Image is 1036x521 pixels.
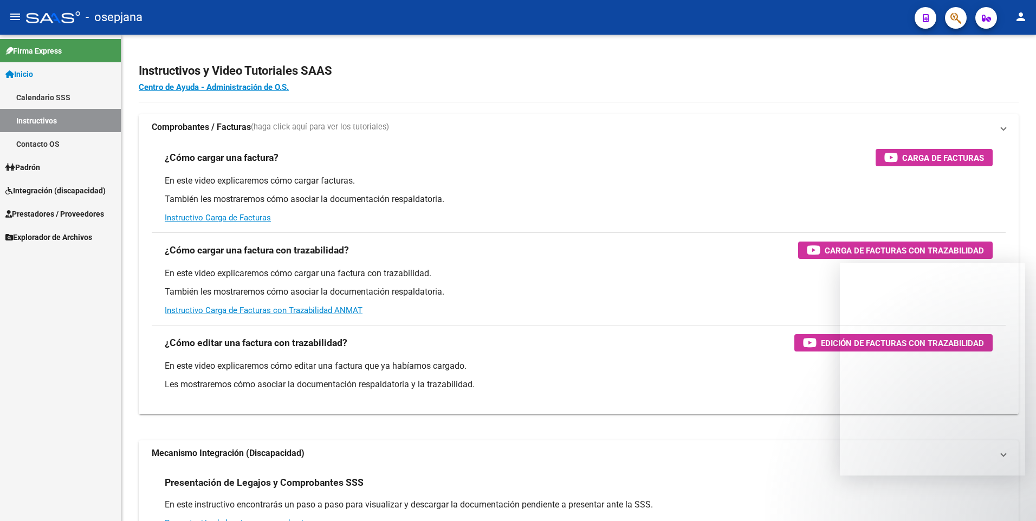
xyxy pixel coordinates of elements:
div: Comprobantes / Facturas(haga click aquí para ver los tutoriales) [139,140,1019,414]
h2: Instructivos y Video Tutoriales SAAS [139,61,1019,81]
a: Instructivo Carga de Facturas [165,213,271,223]
span: Carga de Facturas con Trazabilidad [825,244,984,257]
span: (haga click aquí para ver los tutoriales) [251,121,389,133]
mat-icon: person [1014,10,1027,23]
span: Inicio [5,68,33,80]
p: También les mostraremos cómo asociar la documentación respaldatoria. [165,193,993,205]
h3: ¿Cómo cargar una factura? [165,150,279,165]
p: En este instructivo encontrarás un paso a paso para visualizar y descargar la documentación pendi... [165,499,993,511]
span: Firma Express [5,45,62,57]
button: Carga de Facturas [876,149,993,166]
span: Padrón [5,161,40,173]
a: Instructivo Carga de Facturas con Trazabilidad ANMAT [165,305,362,315]
iframe: Intercom live chat [999,484,1025,510]
h3: ¿Cómo cargar una factura con trazabilidad? [165,243,349,258]
p: También les mostraremos cómo asociar la documentación respaldatoria. [165,286,993,298]
strong: Mecanismo Integración (Discapacidad) [152,447,305,459]
h3: ¿Cómo editar una factura con trazabilidad? [165,335,347,350]
strong: Comprobantes / Facturas [152,121,251,133]
button: Carga de Facturas con Trazabilidad [798,242,993,259]
span: Carga de Facturas [902,151,984,165]
mat-icon: menu [9,10,22,23]
p: Les mostraremos cómo asociar la documentación respaldatoria y la trazabilidad. [165,379,993,390]
mat-expansion-panel-header: Comprobantes / Facturas(haga click aquí para ver los tutoriales) [139,114,1019,140]
p: En este video explicaremos cómo cargar facturas. [165,175,993,187]
p: En este video explicaremos cómo editar una factura que ya habíamos cargado. [165,360,993,372]
span: Prestadores / Proveedores [5,208,104,220]
span: - osepjana [86,5,143,29]
span: Explorador de Archivos [5,231,92,243]
button: Edición de Facturas con Trazabilidad [794,334,993,351]
span: Integración (discapacidad) [5,185,106,197]
mat-expansion-panel-header: Mecanismo Integración (Discapacidad) [139,440,1019,466]
span: Edición de Facturas con Trazabilidad [821,336,984,350]
iframe: Intercom live chat mensaje [840,263,1025,476]
p: En este video explicaremos cómo cargar una factura con trazabilidad. [165,268,993,279]
a: Centro de Ayuda - Administración de O.S. [139,82,289,92]
h3: Presentación de Legajos y Comprobantes SSS [165,475,364,490]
